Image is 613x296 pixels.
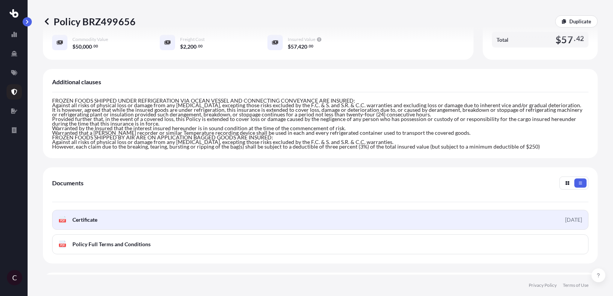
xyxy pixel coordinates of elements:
[569,18,591,25] p: Duplicate
[186,44,187,49] span: ,
[52,103,588,108] p: Against all risks of physical loss or damage from any [MEDICAL_DATA], excepting those risks exclu...
[298,44,307,49] span: 420
[288,44,291,49] span: $
[563,282,588,288] a: Terms of Use
[83,44,92,49] span: 000
[529,282,557,288] a: Privacy Policy
[72,44,75,49] span: $
[556,35,561,44] span: $
[561,35,573,44] span: 57
[72,240,151,248] span: Policy Full Terms and Conditions
[72,216,97,224] span: Certificate
[183,44,186,49] span: 2
[92,45,93,47] span: .
[555,15,598,28] a: Duplicate
[52,78,101,86] span: Additional clauses
[297,44,298,49] span: ,
[198,45,203,47] span: 00
[291,44,297,49] span: 57
[565,216,582,224] div: [DATE]
[12,274,17,281] span: C
[43,15,136,28] p: Policy BRZ499656
[75,44,82,49] span: 50
[52,234,588,254] a: PDFPolicy Full Terms and Conditions
[52,144,588,149] p: However, each claim due to the breaking, tearing, bursting or ripping of the bag(s) shall be subj...
[197,45,198,47] span: .
[309,45,313,47] span: 00
[52,140,588,144] p: Against all risks of physical loss or damage from any [MEDICAL_DATA], excepting those risks exclu...
[93,45,98,47] span: 00
[52,131,588,135] p: Warranted that a [PERSON_NAME] recorder or similar Temperature recording device shall be used in ...
[180,44,183,49] span: $
[52,108,588,126] p: It is however, agreed that while the insured goods are under refrigeration, this insurance is ext...
[82,44,83,49] span: ,
[52,210,588,230] a: PDFCertificate[DATE]
[60,244,65,247] text: PDF
[52,98,588,103] p: FROZEN FOODS SHIPPED UNDER REFRIGERATION VIA OCEAN VESSEL AND CONNECTING CONVEYANCE ARE INSURED:
[52,135,588,140] p: FROZEN FOODS SHIPPED BY AIR ARE ON APPLICATION BAGGED GOODS ARE INSURED:
[60,219,65,222] text: PDF
[52,126,588,131] p: Warranted by the Insured that the interest insured hereunder is in sound condition at the time of...
[187,44,197,49] span: 200
[52,179,84,187] span: Documents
